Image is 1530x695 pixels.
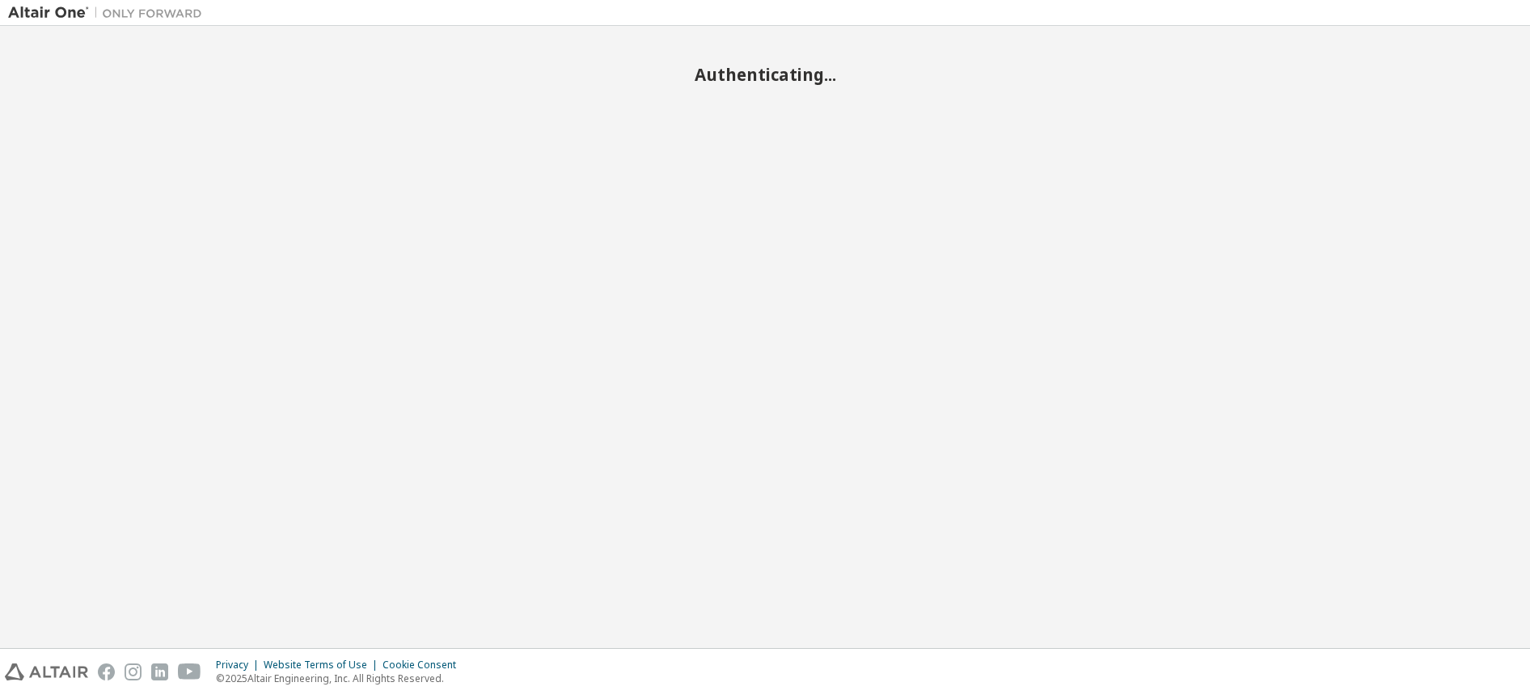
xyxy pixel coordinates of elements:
img: youtube.svg [178,663,201,680]
div: Privacy [216,659,264,672]
img: linkedin.svg [151,663,168,680]
h2: Authenticating... [8,64,1522,85]
img: facebook.svg [98,663,115,680]
img: Altair One [8,5,210,21]
div: Website Terms of Use [264,659,382,672]
p: © 2025 Altair Engineering, Inc. All Rights Reserved. [216,672,466,685]
img: altair_logo.svg [5,663,88,680]
img: instagram.svg [125,663,142,680]
div: Cookie Consent [382,659,466,672]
